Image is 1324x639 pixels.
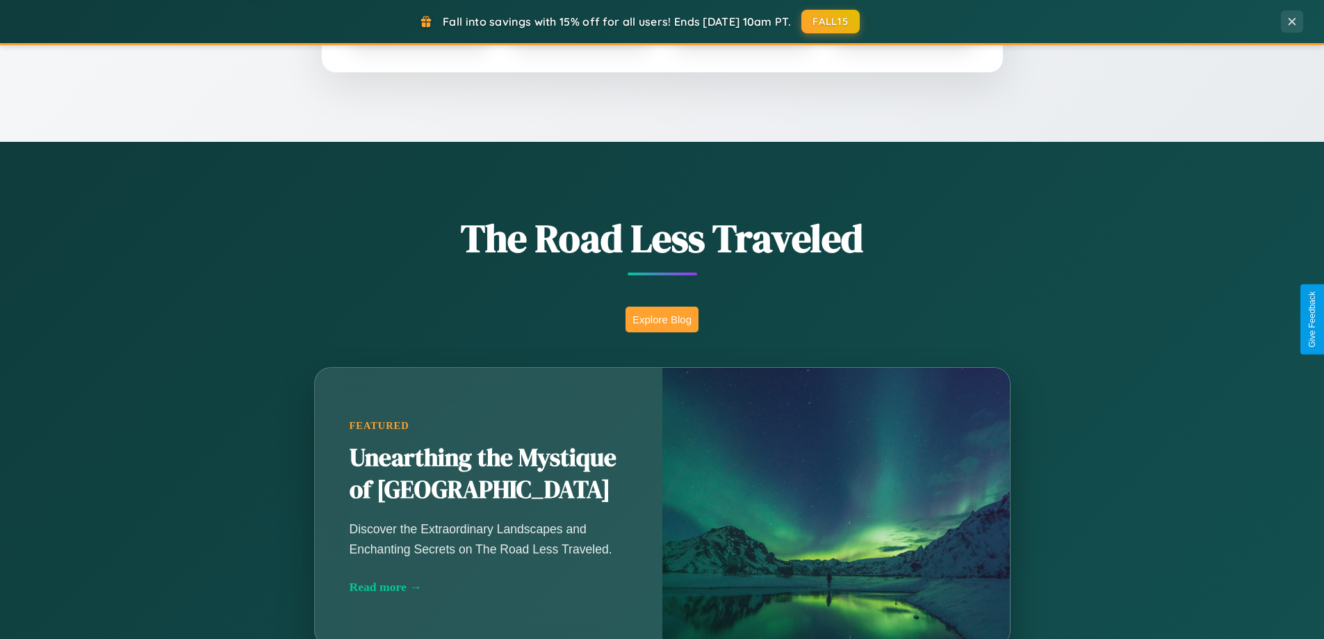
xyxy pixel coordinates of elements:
button: Explore Blog [626,307,698,332]
h1: The Road Less Traveled [245,211,1079,265]
p: Discover the Extraordinary Landscapes and Enchanting Secrets on The Road Less Traveled. [350,519,628,558]
span: Fall into savings with 15% off for all users! Ends [DATE] 10am PT. [443,15,791,29]
div: Give Feedback [1307,291,1317,348]
div: Featured [350,420,628,432]
button: FALL15 [801,10,860,33]
h2: Unearthing the Mystique of [GEOGRAPHIC_DATA] [350,442,628,506]
div: Read more → [350,580,628,594]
